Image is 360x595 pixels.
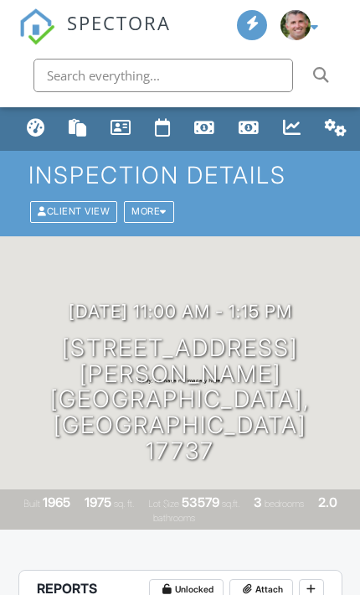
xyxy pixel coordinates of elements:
span: bedrooms [265,498,304,510]
h1: [STREET_ADDRESS][PERSON_NAME] [GEOGRAPHIC_DATA], [GEOGRAPHIC_DATA] 17737 [23,335,337,464]
a: Client View [28,205,122,217]
span: sq.ft. [222,498,239,510]
a: Metrics [277,113,307,145]
span: sq. ft. [114,498,134,510]
div: 1965 [43,494,70,510]
div: More [124,201,174,222]
a: Billing [188,113,221,145]
div: 53579 [182,494,219,510]
h1: Inspection Details [28,163,332,189]
div: Client View [30,201,117,222]
span: Lot Size [148,498,179,510]
img: The Best Home Inspection Software - Spectora [18,8,55,45]
a: Calendar [149,113,177,145]
h3: [DATE] 11:00 am - 1:15 pm [69,302,292,322]
span: SPECTORA [67,8,171,35]
span: bathrooms [153,512,195,524]
a: Payments [233,113,265,145]
a: Automations (Basic) [319,113,353,145]
div: 1975 [85,494,111,510]
img: radon_photo_.png [280,10,311,40]
a: SPECTORA [18,24,171,57]
a: Templates [63,113,93,145]
div: 3 [254,494,262,510]
a: Dashboard [21,113,51,145]
input: Search everything... [33,59,293,92]
div: 2.0 [318,494,337,510]
a: Contacts [105,113,137,145]
span: Built [23,498,40,510]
